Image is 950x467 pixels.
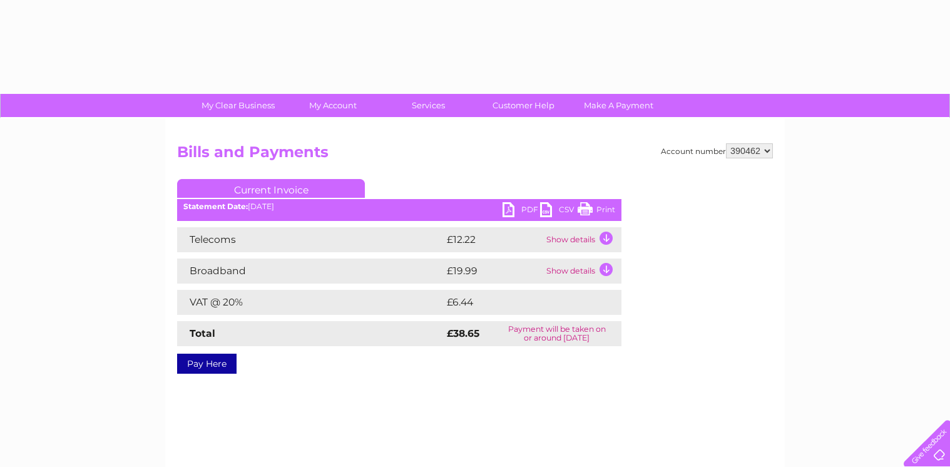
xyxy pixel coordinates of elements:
a: Pay Here [177,354,237,374]
strong: £38.65 [447,327,479,339]
h2: Bills and Payments [177,143,773,167]
div: [DATE] [177,202,621,211]
a: Current Invoice [177,179,365,198]
strong: Total [190,327,215,339]
td: Broadband [177,259,444,284]
a: My Account [282,94,385,117]
b: Statement Date: [183,202,248,211]
div: Account number [661,143,773,158]
td: Telecoms [177,227,444,252]
a: My Clear Business [186,94,290,117]
a: Services [377,94,480,117]
a: Customer Help [472,94,575,117]
td: £19.99 [444,259,543,284]
a: Print [578,202,615,220]
td: Show details [543,227,621,252]
td: VAT @ 20% [177,290,444,315]
a: Make A Payment [567,94,670,117]
a: PDF [503,202,540,220]
td: Show details [543,259,621,284]
td: £6.44 [444,290,593,315]
td: Payment will be taken on or around [DATE] [492,321,621,346]
td: £12.22 [444,227,543,252]
a: CSV [540,202,578,220]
